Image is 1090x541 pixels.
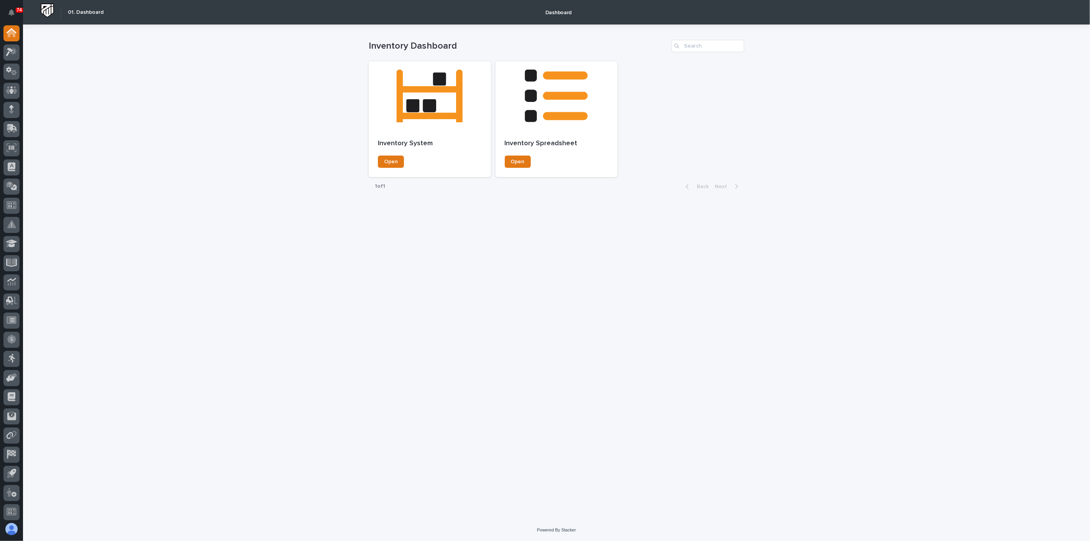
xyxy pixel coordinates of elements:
button: users-avatar [3,521,20,537]
h1: Inventory Dashboard [369,41,668,52]
span: Open [384,159,398,164]
a: Open [505,156,531,168]
a: Inventory SystemOpen [369,61,491,177]
a: Powered By Stacker [537,528,576,532]
p: 74 [17,7,22,13]
p: 1 of 1 [369,177,391,196]
span: Open [511,159,525,164]
span: Next [715,184,732,189]
p: Inventory System [378,139,482,148]
a: Inventory SpreadsheetOpen [496,61,618,177]
button: Notifications [3,5,20,21]
a: Open [378,156,404,168]
div: Notifications74 [10,9,20,21]
input: Search [671,40,744,52]
button: Next [712,183,744,190]
h2: 01. Dashboard [68,9,103,16]
span: Back [692,184,709,189]
img: Workspace Logo [40,3,54,18]
p: Inventory Spreadsheet [505,139,609,148]
button: Back [680,183,712,190]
